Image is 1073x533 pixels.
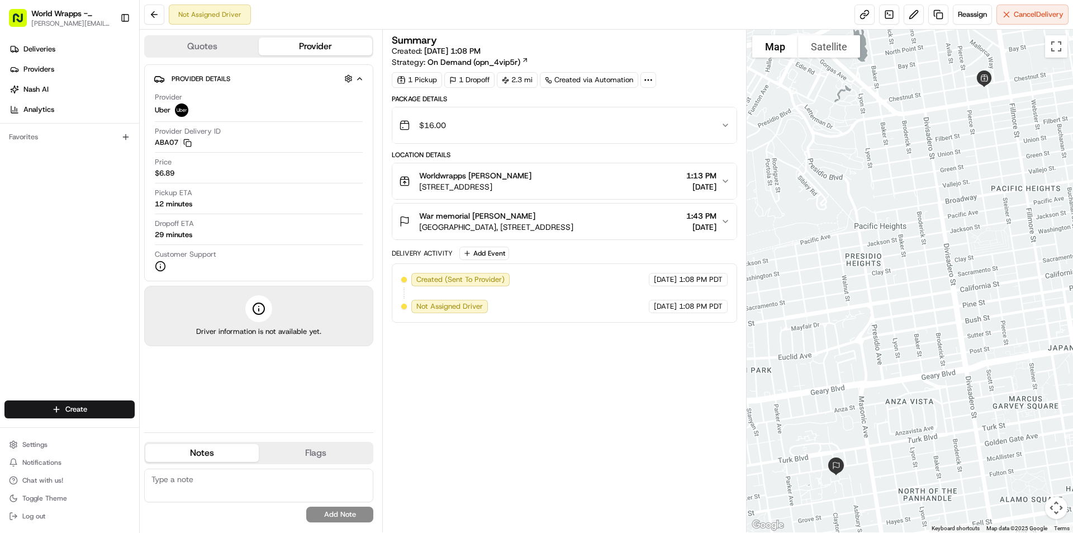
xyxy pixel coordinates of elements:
button: Map camera controls [1045,497,1067,519]
span: Reassign [958,10,987,20]
button: Start new chat [190,110,203,124]
span: Driver information is not available yet. [196,327,321,337]
a: 💻API Documentation [90,158,184,178]
h3: Summary [392,35,437,45]
button: War memorial [PERSON_NAME][GEOGRAPHIC_DATA], [STREET_ADDRESS]1:43 PM[DATE] [392,204,736,239]
button: Notes [145,444,259,462]
div: 2.3 mi [497,72,538,88]
button: Keyboard shortcuts [932,525,980,532]
span: Deliveries [23,44,55,54]
a: Analytics [4,101,139,119]
button: Toggle fullscreen view [1045,35,1067,58]
button: Notifications [4,455,135,470]
button: Worldwrapps [PERSON_NAME][STREET_ADDRESS]1:13 PM[DATE] [392,163,736,199]
div: 12 minutes [155,199,192,209]
div: Start new chat [38,107,183,118]
a: Nash AI [4,81,139,98]
img: Google [749,518,786,532]
button: Chat with us! [4,473,135,488]
button: Show street map [752,35,798,58]
span: Provider [155,92,182,102]
span: [DATE] 1:08 PM [424,46,481,56]
span: Price [155,157,172,167]
div: Favorites [4,128,135,146]
span: Not Assigned Driver [416,301,483,312]
span: Created (Sent To Provider) [416,275,505,285]
button: $16.00 [392,107,736,143]
div: 💻 [94,163,103,172]
button: ABA07 [155,138,192,148]
a: Deliveries [4,40,139,58]
span: Map data ©2025 Google [986,525,1047,531]
span: [DATE] [686,221,716,233]
p: Welcome 👋 [11,45,203,63]
input: Clear [29,72,184,84]
button: Provider Details [154,69,364,88]
span: Created: [392,45,481,56]
span: Uber [155,105,170,115]
span: Cancel Delivery [1014,10,1063,20]
div: 1 Dropoff [444,72,495,88]
button: Create [4,400,135,418]
button: Settings [4,437,135,452]
button: Show satellite imagery [798,35,860,58]
span: War memorial [PERSON_NAME] [419,210,535,221]
span: 1:13 PM [686,170,716,181]
span: 1:43 PM [686,210,716,221]
a: Open this area in Google Maps (opens a new window) [749,518,786,532]
a: Terms [1054,525,1070,531]
span: API Documentation [106,162,179,173]
span: 1:08 PM PDT [679,275,723,285]
span: Knowledge Base [22,162,86,173]
button: World Wrapps - Marina[PERSON_NAME][EMAIL_ADDRESS][DOMAIN_NAME] [4,4,116,31]
div: 1 Pickup [392,72,442,88]
img: 1736555255976-a54dd68f-1ca7-489b-9aae-adbdc363a1c4 [11,107,31,127]
button: Flags [259,444,372,462]
span: Worldwrapps [PERSON_NAME] [419,170,531,181]
button: Log out [4,508,135,524]
span: Toggle Theme [22,494,67,503]
span: Notifications [22,458,61,467]
div: 📗 [11,163,20,172]
div: Package Details [392,95,737,103]
span: [STREET_ADDRESS] [419,181,531,192]
span: Providers [23,64,54,74]
button: Toggle Theme [4,490,135,506]
img: Nash [11,11,34,34]
span: 1:08 PM PDT [679,301,723,312]
div: Delivery Activity [392,249,453,258]
span: [DATE] [686,181,716,192]
a: Powered byPylon [79,189,135,198]
a: Created via Automation [540,72,638,88]
span: On Demand (opn_4vip5r) [428,56,520,68]
span: [GEOGRAPHIC_DATA], [STREET_ADDRESS] [419,221,573,233]
span: Pylon [111,190,135,198]
span: Create [65,404,87,414]
span: [DATE] [654,301,677,312]
button: Reassign [953,4,992,25]
a: On Demand (opn_4vip5r) [428,56,529,68]
span: Analytics [23,105,54,115]
button: World Wrapps - Marina [31,8,111,19]
span: Dropoff ETA [155,219,194,229]
button: [PERSON_NAME][EMAIL_ADDRESS][DOMAIN_NAME] [31,19,111,28]
div: We're available if you need us! [38,118,141,127]
span: $16.00 [419,120,446,131]
span: [DATE] [654,275,677,285]
img: uber-new-logo.jpeg [175,103,188,117]
span: $6.89 [155,168,174,178]
div: Location Details [392,150,737,159]
span: Customer Support [155,249,216,260]
a: Providers [4,60,139,78]
span: Provider Details [172,74,230,83]
span: Log out [22,512,45,521]
button: Quotes [145,37,259,55]
div: 29 minutes [155,230,192,240]
div: Strategy: [392,56,529,68]
button: Add Event [459,247,509,260]
span: Nash AI [23,84,49,95]
span: Settings [22,440,48,449]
